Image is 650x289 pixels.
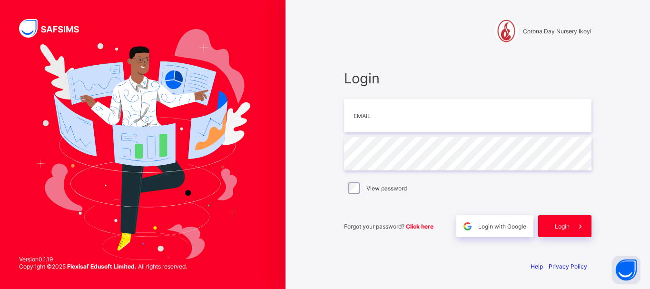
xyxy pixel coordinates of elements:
[19,19,90,38] img: SAFSIMS Logo
[555,223,570,230] span: Login
[35,29,250,260] img: Hero Image
[478,223,526,230] span: Login with Google
[19,256,187,263] span: Version 0.1.19
[19,263,187,270] span: Copyright © 2025 All rights reserved.
[612,256,640,284] button: Open asap
[462,221,473,232] img: google.396cfc9801f0270233282035f929180a.svg
[406,223,433,230] a: Click here
[344,70,591,87] span: Login
[344,223,433,230] span: Forgot your password?
[67,263,137,270] strong: Flexisaf Edusoft Limited.
[523,28,591,35] span: Corona Day Nursery Ikoyi
[366,185,407,192] label: View password
[549,263,587,270] a: Privacy Policy
[531,263,543,270] a: Help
